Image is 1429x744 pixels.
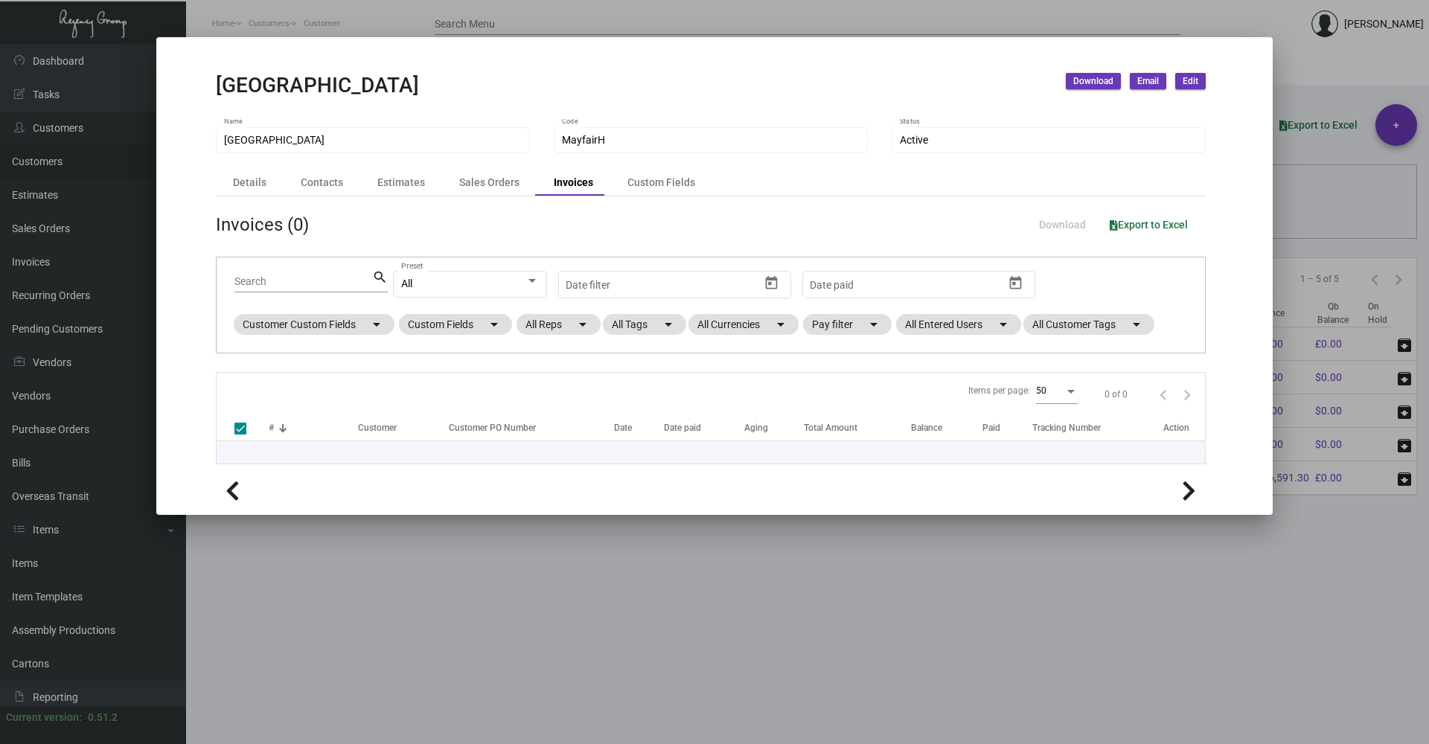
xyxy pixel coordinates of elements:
th: Action [1163,415,1205,441]
div: Balance [911,421,982,434]
div: Tracking Number [1032,421,1101,434]
button: Next page [1175,382,1199,406]
div: # [269,421,274,434]
button: Open calendar [1003,271,1027,295]
div: 0 of 0 [1104,388,1128,401]
div: Total Amount [804,421,857,434]
input: End date [869,279,962,291]
div: Customer PO Number [449,421,614,434]
div: # [269,421,358,434]
button: Edit [1175,73,1206,89]
mat-icon: arrow_drop_down [485,315,503,333]
mat-icon: arrow_drop_down [994,315,1012,333]
div: Aging [744,421,768,434]
mat-icon: arrow_drop_down [659,315,677,333]
div: Estimates [377,175,425,190]
div: Contacts [301,175,343,190]
mat-chip: All Customer Tags [1023,314,1154,335]
div: Invoices (0) [216,211,309,238]
mat-icon: search [372,269,388,286]
div: Sales Orders [459,175,520,190]
div: Paid [982,421,1000,434]
button: Email [1130,73,1166,89]
h2: [GEOGRAPHIC_DATA] [216,73,419,98]
mat-icon: arrow_drop_down [865,315,883,333]
div: Current version: [6,710,82,725]
mat-icon: arrow_drop_down [772,315,790,333]
div: Customer PO Number [449,421,536,434]
mat-chip: Custom Fields [399,314,512,335]
input: Start date [810,279,856,291]
mat-chip: All Currencies [688,314,799,335]
mat-chip: Customer Custom Fields [234,314,394,335]
input: Start date [566,279,612,291]
span: All [401,278,412,289]
button: Download [1027,211,1098,238]
span: 50 [1036,385,1046,396]
button: Open calendar [759,271,783,295]
div: Date paid [664,421,745,434]
div: Custom Fields [627,175,695,190]
button: Export to Excel [1098,211,1200,238]
div: Paid [982,421,1032,434]
button: Previous page [1151,382,1175,406]
mat-chip: Pay filter [803,314,892,335]
div: Balance [911,421,942,434]
input: End date [624,279,718,291]
div: Customer [358,421,441,434]
div: Details [233,175,266,190]
mat-chip: All Reps [517,314,601,335]
div: Date paid [664,421,701,434]
div: Invoices [554,175,593,190]
span: Download [1039,219,1086,231]
span: Active [900,134,928,146]
div: Items per page: [968,384,1030,397]
mat-icon: arrow_drop_down [1128,315,1145,333]
mat-icon: arrow_drop_down [368,315,386,333]
div: Date [614,421,664,434]
mat-icon: arrow_drop_down [574,315,592,333]
mat-chip: All Tags [603,314,686,335]
mat-select: Items per page: [1036,386,1078,397]
div: Total Amount [804,421,911,434]
div: Aging [744,421,804,434]
div: Tracking Number [1032,421,1163,434]
div: Customer [358,421,397,434]
span: Edit [1183,75,1198,88]
span: Email [1137,75,1159,88]
span: Download [1073,75,1113,88]
div: Date [614,421,632,434]
button: Download [1066,73,1121,89]
mat-chip: All Entered Users [896,314,1021,335]
span: Export to Excel [1110,219,1188,231]
div: 0.51.2 [88,710,118,725]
